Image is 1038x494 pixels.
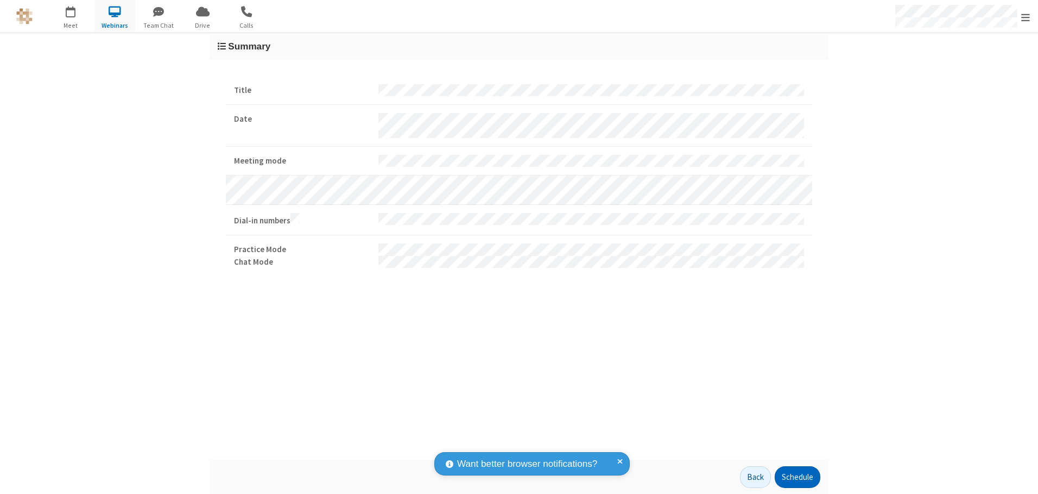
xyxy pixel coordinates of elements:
strong: Practice Mode [234,243,370,256]
button: Schedule [775,466,820,488]
strong: Meeting mode [234,155,370,167]
span: Want better browser notifications? [457,457,597,471]
button: Back [740,466,771,488]
span: Calls [226,21,267,30]
img: QA Selenium DO NOT DELETE OR CHANGE [16,8,33,24]
strong: Title [234,84,370,97]
strong: Dial-in numbers [234,213,370,227]
span: Team Chat [138,21,179,30]
strong: Chat Mode [234,256,370,268]
strong: Date [234,113,370,126]
span: Summary [228,41,270,52]
span: Webinars [94,21,135,30]
span: Meet [50,21,91,30]
span: Drive [182,21,223,30]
